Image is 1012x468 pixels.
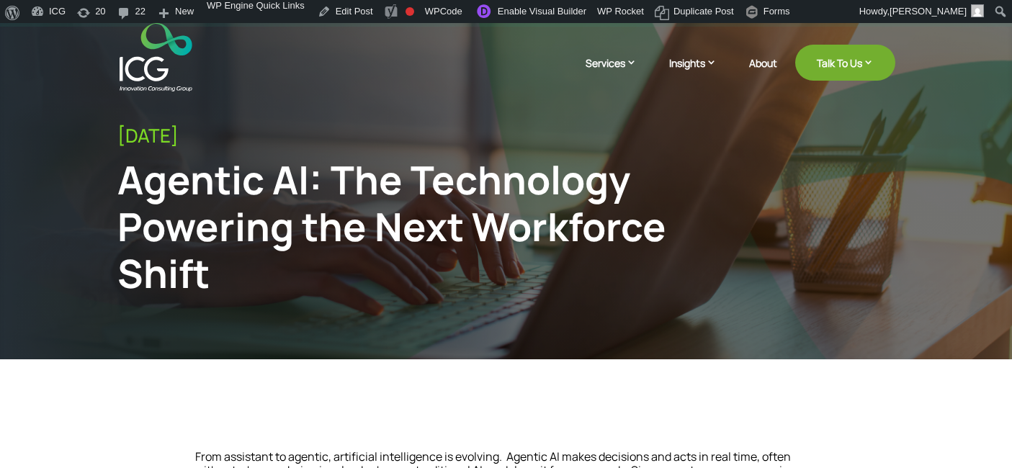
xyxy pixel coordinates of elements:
div: Agentic AI: The Technology Powering the Next Workforce Shift [117,156,717,296]
span: Duplicate Post [673,6,734,29]
img: ICG [120,23,192,91]
a: Talk To Us [795,45,895,81]
span: 20 [95,6,105,29]
iframe: Chat Widget [940,399,1012,468]
a: Insights [669,55,731,91]
span: [PERSON_NAME] [890,6,967,17]
span: Forms [764,6,790,29]
span: 22 [135,6,145,29]
a: About [749,58,777,91]
a: Services [586,55,651,91]
div: Focus keyphrase not set [406,7,414,16]
div: [DATE] [117,125,895,147]
span: New [175,6,194,29]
